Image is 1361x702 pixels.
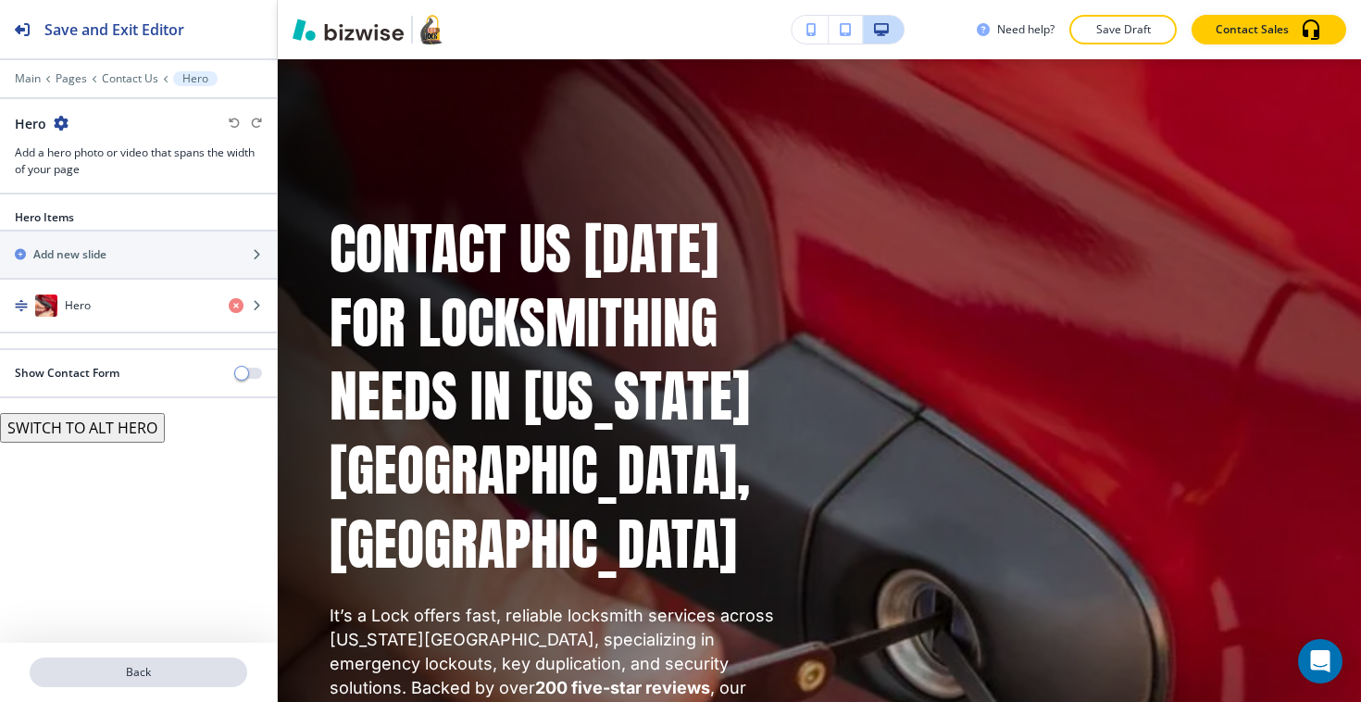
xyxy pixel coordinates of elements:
h2: Show Contact Form [15,365,119,382]
h2: Hero [15,114,46,133]
h2: Hero Items [15,209,74,226]
h3: Need help? [997,21,1055,38]
img: Your Logo [420,15,443,44]
h2: Add new slide [33,246,106,263]
h4: Hero [65,297,91,314]
button: Hero [173,71,218,86]
h3: Add a hero photo or video that spans the width of your page [15,144,262,178]
button: Contact Sales [1192,15,1346,44]
strong: 200 five-star reviews [535,678,710,697]
button: Back [30,658,247,687]
p: Hero [182,72,208,85]
img: Drag [15,299,28,312]
h1: Contact Us [DATE] for Locksmithing Needs in [US_STATE][GEOGRAPHIC_DATA], [GEOGRAPHIC_DATA] [330,212,797,582]
p: Save Draft [1093,21,1153,38]
button: Main [15,72,41,85]
div: Open Intercom Messenger [1298,639,1342,683]
img: Bizwise Logo [293,19,404,41]
h2: Save and Exit Editor [44,19,184,41]
button: Pages [56,72,87,85]
button: Save Draft [1069,15,1177,44]
p: Contact Sales [1216,21,1289,38]
button: Contact Us [102,72,158,85]
p: Back [31,664,245,681]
